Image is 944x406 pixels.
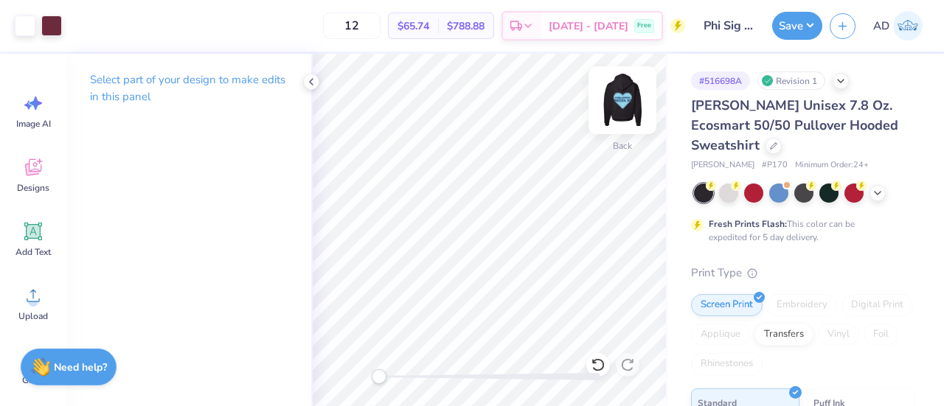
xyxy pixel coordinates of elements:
button: Save [772,12,822,40]
div: Vinyl [818,323,859,346]
div: # 516698A [691,71,750,90]
strong: Need help? [54,360,107,374]
input: – – [323,13,381,39]
div: Screen Print [691,294,763,316]
div: Print Type [691,265,914,281]
span: $65.74 [398,18,429,34]
span: [DATE] - [DATE] [549,18,628,34]
span: # P170 [762,159,788,172]
div: Transfers [754,323,813,346]
span: $788.88 [447,18,485,34]
div: This color can be expedited for 5 day delivery. [709,217,890,244]
strong: Fresh Prints Flash: [709,218,787,230]
span: AD [873,18,889,35]
span: Minimum Order: 24 + [795,159,869,172]
span: Image AI [16,118,51,130]
span: [PERSON_NAME] [691,159,754,172]
span: Add Text [15,246,51,258]
a: AD [867,11,929,41]
div: Back [613,139,632,153]
img: Ava Dee [893,11,923,41]
img: Back [593,71,652,130]
p: Select part of your design to make edits in this panel [90,71,288,105]
div: Rhinestones [691,353,763,375]
div: Revision 1 [757,71,825,90]
div: Digital Print [841,294,913,316]
span: Upload [18,310,48,322]
div: Foil [864,323,898,346]
div: Applique [691,323,750,346]
div: Accessibility label [372,369,386,384]
span: Free [637,21,651,31]
span: [PERSON_NAME] Unisex 7.8 Oz. Ecosmart 50/50 Pullover Hooded Sweatshirt [691,97,898,154]
span: Designs [17,182,49,194]
input: Untitled Design [693,11,765,41]
div: Embroidery [767,294,837,316]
